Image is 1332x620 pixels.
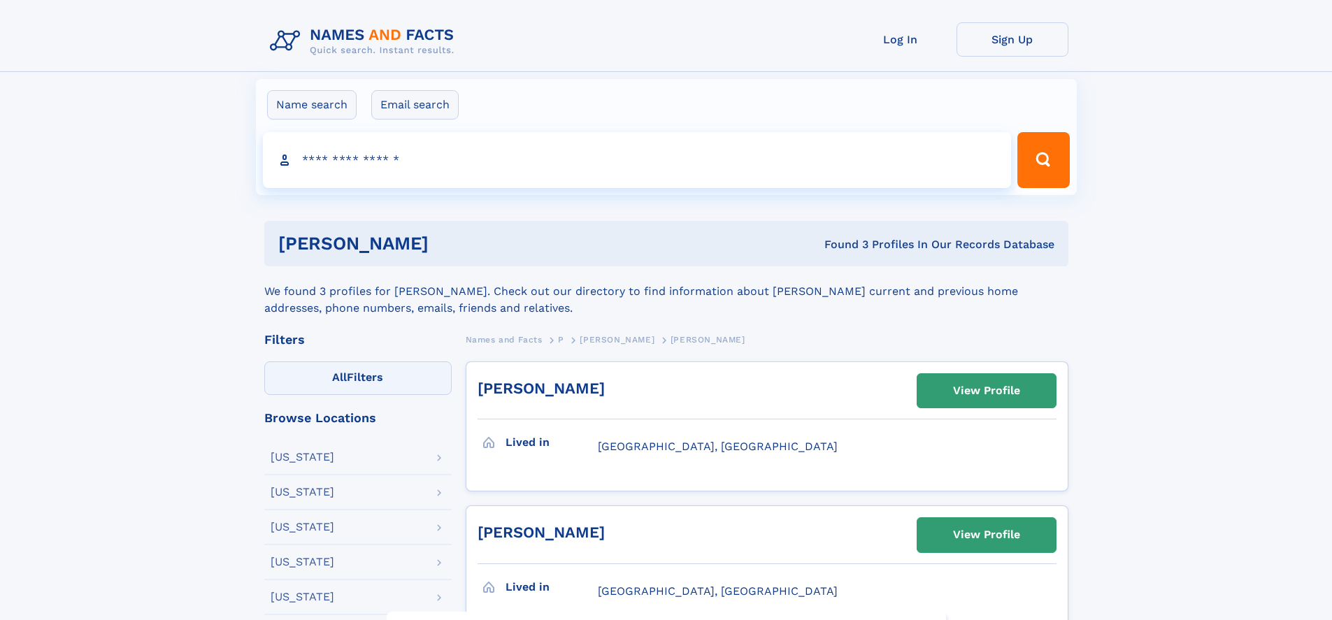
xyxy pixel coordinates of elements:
div: [US_STATE] [271,521,334,533]
a: [PERSON_NAME] [478,524,605,541]
div: Filters [264,333,452,346]
div: [US_STATE] [271,486,334,498]
div: View Profile [953,375,1020,407]
span: [GEOGRAPHIC_DATA], [GEOGRAPHIC_DATA] [598,440,838,453]
a: [PERSON_NAME] [580,331,654,348]
img: Logo Names and Facts [264,22,466,60]
span: [PERSON_NAME] [580,335,654,345]
label: Name search [267,90,357,120]
span: [GEOGRAPHIC_DATA], [GEOGRAPHIC_DATA] [598,584,838,598]
span: P [558,335,564,345]
span: All [332,370,347,384]
a: View Profile [917,374,1056,408]
div: Browse Locations [264,412,452,424]
a: Names and Facts [466,331,543,348]
input: search input [263,132,1012,188]
a: Sign Up [957,22,1068,57]
h3: Lived in [506,431,598,454]
h1: [PERSON_NAME] [278,235,626,252]
a: [PERSON_NAME] [478,380,605,397]
button: Search Button [1017,132,1069,188]
div: [US_STATE] [271,591,334,603]
label: Filters [264,361,452,395]
a: P [558,331,564,348]
h3: Lived in [506,575,598,599]
a: Log In [845,22,957,57]
div: Found 3 Profiles In Our Records Database [626,237,1054,252]
label: Email search [371,90,459,120]
div: We found 3 profiles for [PERSON_NAME]. Check out our directory to find information about [PERSON_... [264,266,1068,317]
div: [US_STATE] [271,556,334,568]
div: View Profile [953,519,1020,551]
div: [US_STATE] [271,452,334,463]
span: [PERSON_NAME] [671,335,745,345]
a: View Profile [917,518,1056,551]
